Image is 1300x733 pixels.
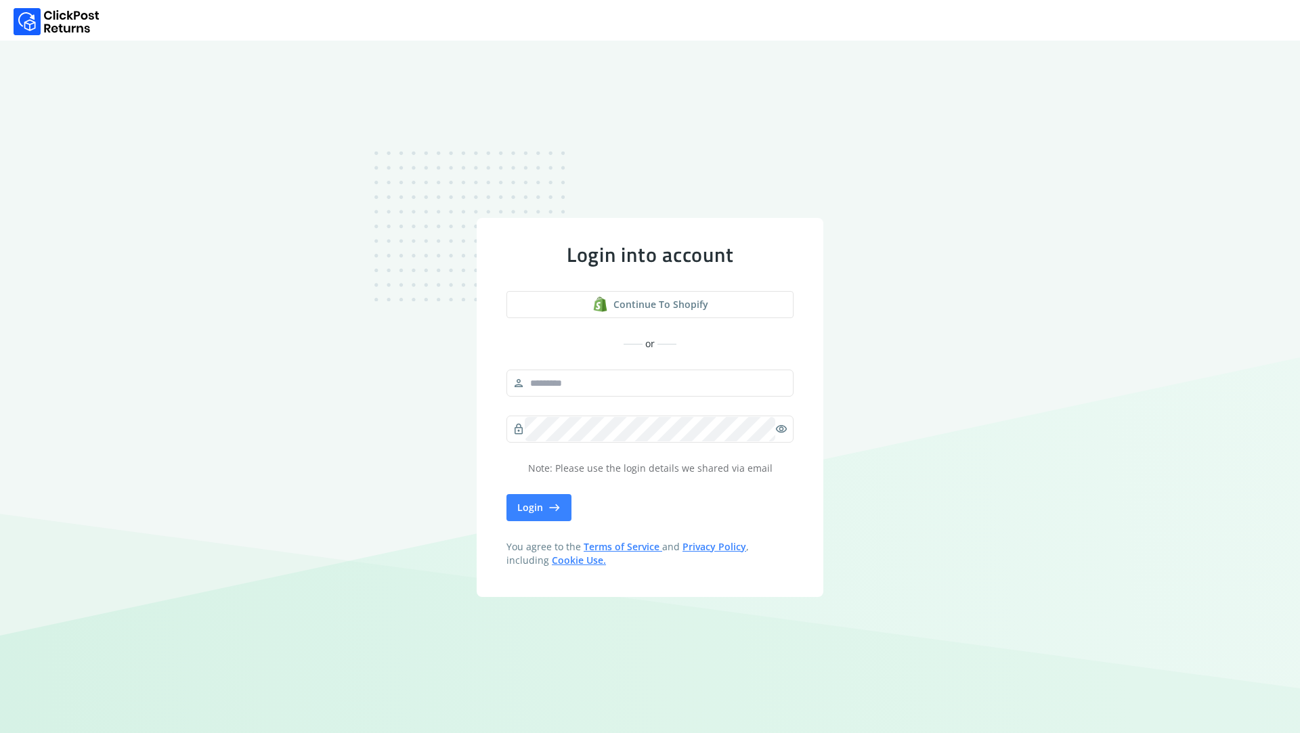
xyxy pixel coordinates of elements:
img: shopify logo [592,296,608,312]
span: person [513,374,525,393]
div: Login into account [506,242,794,267]
a: Terms of Service [584,540,662,553]
span: Continue to shopify [613,298,708,311]
span: east [548,498,561,517]
a: Privacy Policy [682,540,746,553]
button: Continue to shopify [506,291,794,318]
div: or [506,337,794,351]
button: Login east [506,494,571,521]
p: Note: Please use the login details we shared via email [506,462,794,475]
span: lock [513,420,525,439]
a: shopify logoContinue to shopify [506,291,794,318]
img: Logo [14,8,100,35]
a: Cookie Use. [552,554,606,567]
span: You agree to the and , including [506,540,794,567]
span: visibility [775,420,787,439]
